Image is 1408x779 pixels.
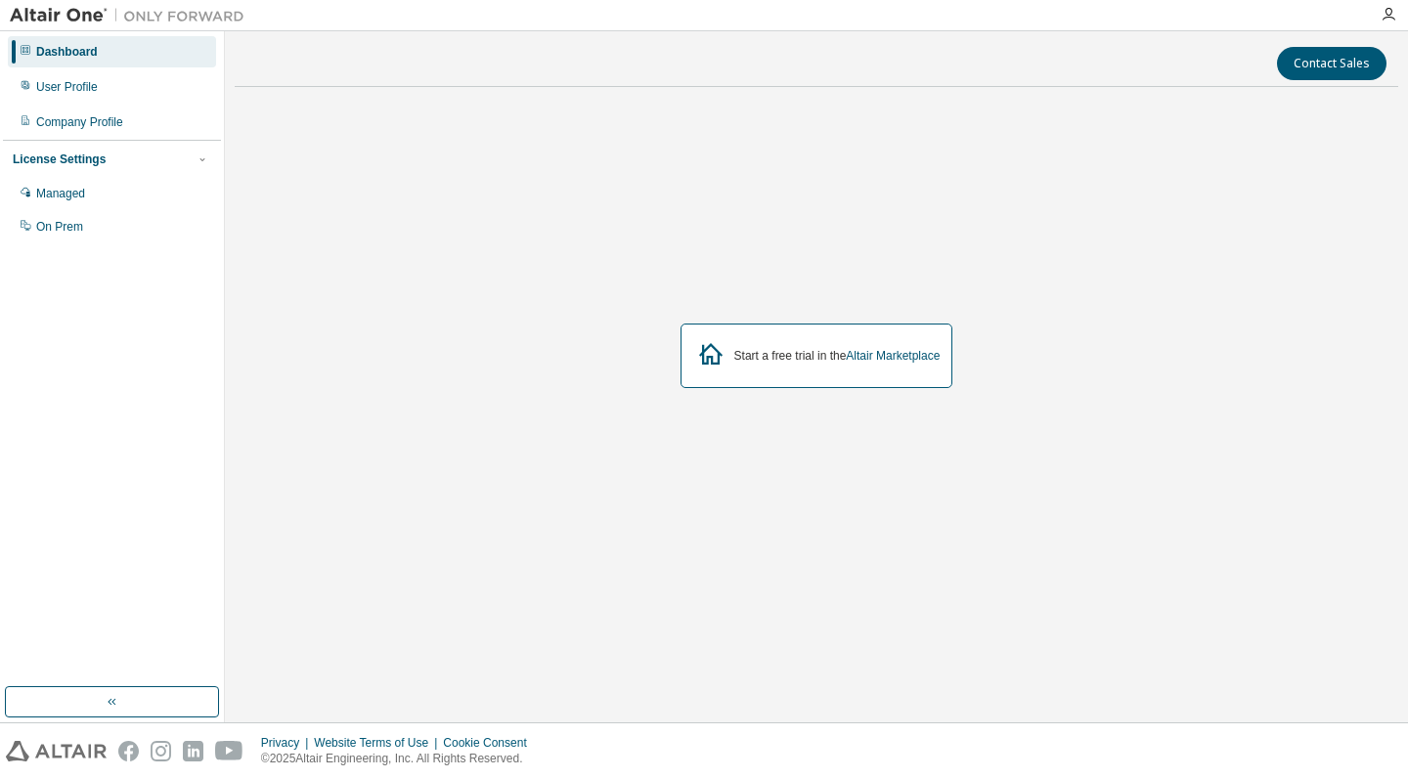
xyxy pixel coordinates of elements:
[10,6,254,25] img: Altair One
[36,79,98,95] div: User Profile
[36,44,98,60] div: Dashboard
[36,186,85,201] div: Managed
[261,735,314,751] div: Privacy
[215,741,243,761] img: youtube.svg
[151,741,171,761] img: instagram.svg
[443,735,538,751] div: Cookie Consent
[118,741,139,761] img: facebook.svg
[183,741,203,761] img: linkedin.svg
[36,219,83,235] div: On Prem
[13,151,106,167] div: License Settings
[314,735,443,751] div: Website Terms of Use
[6,741,107,761] img: altair_logo.svg
[36,114,123,130] div: Company Profile
[846,349,940,363] a: Altair Marketplace
[734,348,941,364] div: Start a free trial in the
[1277,47,1386,80] button: Contact Sales
[261,751,539,767] p: © 2025 Altair Engineering, Inc. All Rights Reserved.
